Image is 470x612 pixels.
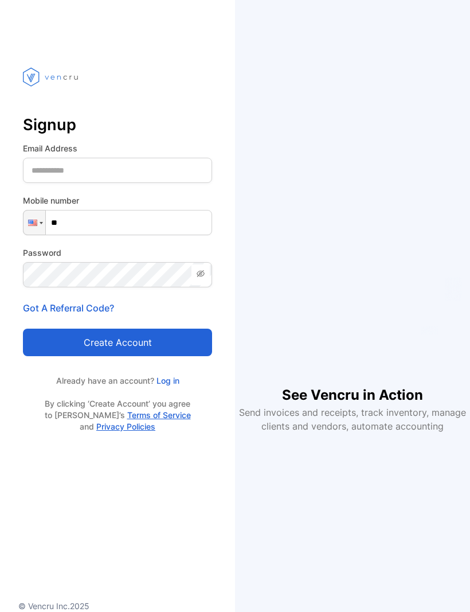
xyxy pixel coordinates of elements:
[154,376,179,385] a: Log in
[42,398,193,432] p: By clicking ‘Create Account’ you agree to [PERSON_NAME]’s and
[23,46,80,108] img: vencru logo
[127,410,191,420] a: Terms of Service
[258,180,446,367] iframe: YouTube video player
[23,375,212,387] p: Already have an account?
[23,301,212,315] p: Got A Referral Code?
[23,194,212,206] label: Mobile number
[23,111,212,139] p: Signup
[23,211,45,235] div: United States: + 1
[282,367,423,406] h1: See Vencru in Action
[96,422,155,431] a: Privacy Policies
[23,329,212,356] button: Create account
[23,142,212,154] label: Email Address
[23,247,212,259] label: Password
[235,406,470,433] p: Send invoices and receipts, track inventory, manage clients and vendors, automate accounting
